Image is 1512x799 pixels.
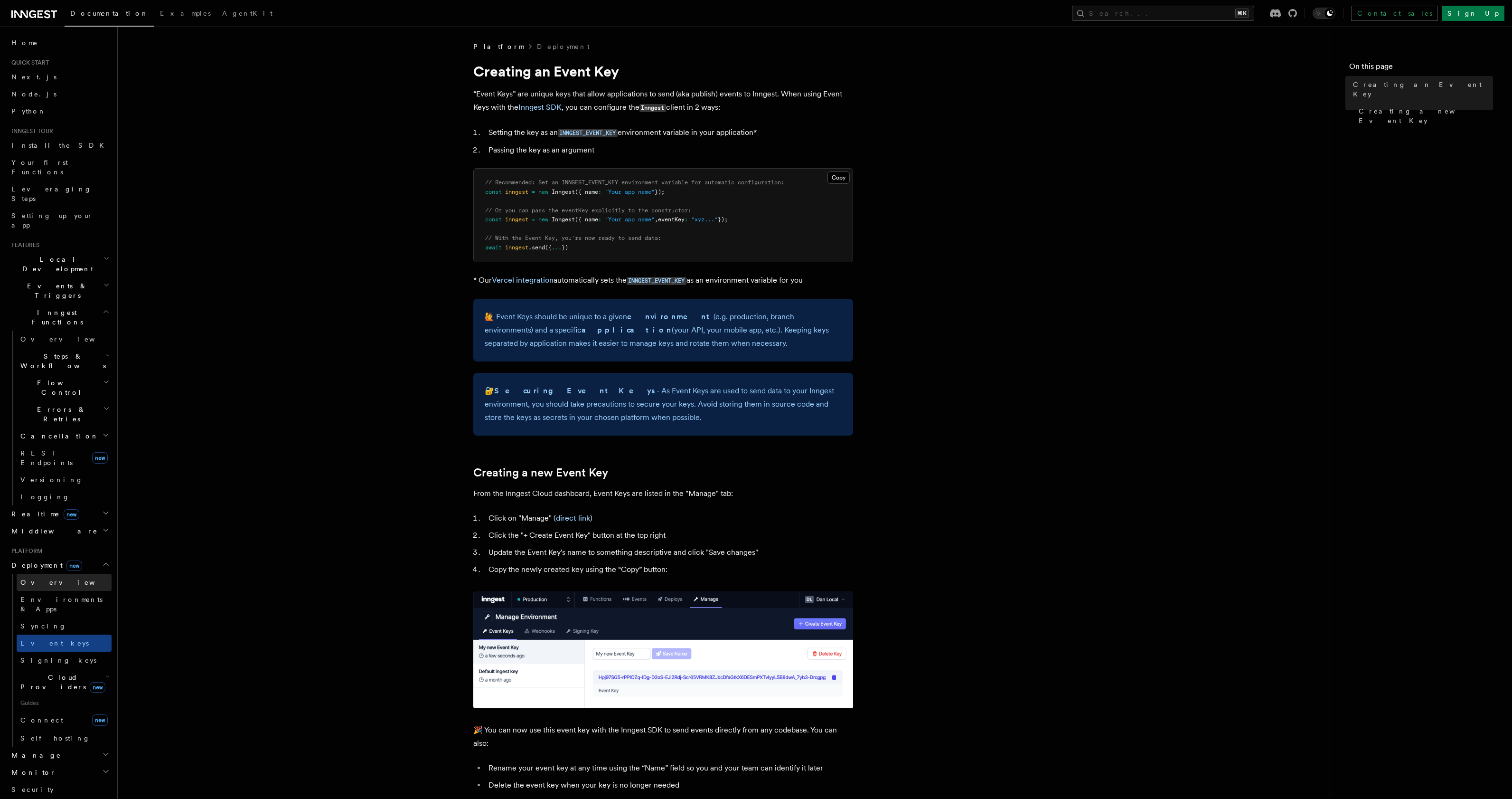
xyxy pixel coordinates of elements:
[64,509,79,520] span: new
[11,38,38,48] span: Home
[11,73,56,81] span: Next.js
[486,143,853,157] li: Passing the key as an argument
[605,189,655,195] span: "Your app name"
[8,304,112,331] button: Inngest Functions
[8,764,112,781] button: Monitor
[562,244,568,251] span: })
[538,189,548,195] span: new
[627,312,714,321] strong: environment
[545,244,552,251] span: ({
[8,747,112,764] button: Manage
[17,711,112,730] a: Connectnew
[473,63,853,80] h1: Creating an Event Key
[505,244,528,251] span: inngest
[1442,6,1504,21] a: Sign Up
[70,10,149,17] span: Documentation
[17,445,112,471] a: REST Endpointsnew
[8,277,112,304] button: Events & Triggers
[532,189,535,195] span: =
[485,235,661,241] span: // With the Event Key, you're now ready to send data:
[1313,8,1335,19] button: Toggle dark mode
[17,471,112,488] a: Versioning
[20,493,70,501] span: Logging
[90,682,105,693] span: new
[8,526,98,536] span: Middleware
[92,452,108,464] span: new
[8,251,112,277] button: Local Development
[532,216,535,223] span: =
[8,331,112,505] div: Inngest Functions
[66,561,82,571] span: new
[492,276,554,285] a: Vercel integration
[8,281,103,300] span: Events & Triggers
[718,216,728,223] span: });
[154,3,216,26] a: Examples
[556,514,590,523] a: direct link
[552,244,562,251] span: ...
[1349,76,1493,103] a: Creating an Event Key
[8,308,103,327] span: Inngest Functions
[1349,61,1493,76] h4: On this page
[486,761,853,775] li: Rename your event key at any time using the “Name” field so you and your team can identify it later
[655,189,665,195] span: });
[827,171,850,184] button: Copy
[1359,106,1493,125] span: Creating a new Event Key
[1355,103,1493,129] a: Creating a new Event Key
[8,137,112,154] a: Install the SDK
[486,546,853,559] li: Update the Event Key's name to something descriptive and click "Save changes"
[691,216,718,223] span: "xyz..."
[8,574,112,747] div: Deploymentnew
[11,142,110,149] span: Install the SDK
[473,42,524,51] span: Platform
[11,185,92,202] span: Leveraging Steps
[17,431,99,441] span: Cancellation
[17,635,112,652] a: Event keys
[552,216,575,223] span: Inngest
[494,386,657,395] strong: Securing Event Keys
[20,335,118,343] span: Overview
[92,714,108,726] span: new
[1235,9,1249,18] kbd: ⌘K
[8,86,112,103] a: Node.js
[8,561,82,570] span: Deployment
[1351,6,1438,21] a: Contact sales
[486,126,853,140] li: Setting the key as an environment variable in your application*
[627,276,686,285] a: INNGEST_EVENT_KEY
[537,42,590,51] a: Deployment
[582,325,672,334] strong: application
[518,103,562,112] a: Inngest SDK
[575,216,598,223] span: ({ name
[605,216,655,223] span: "Your app name"
[11,786,54,793] span: Security
[485,244,502,251] span: await
[8,557,112,574] button: Deploymentnew
[17,401,112,428] button: Errors & Retries
[558,129,618,137] code: INNGEST_EVENT_KEY
[538,216,548,223] span: new
[485,216,502,223] span: const
[17,348,112,374] button: Steps & Workflows
[486,529,853,542] li: Click the "+ Create Event Key" button at the top right
[598,189,601,195] span: :
[575,189,598,195] span: ({ name
[658,216,685,223] span: eventKey
[1353,80,1493,99] span: Creating an Event Key
[473,274,853,287] p: * Our automatically sets the as an environment variable for you
[17,405,103,424] span: Errors & Retries
[8,68,112,86] a: Next.js
[20,622,66,630] span: Syncing
[17,591,112,618] a: Environments & Apps
[20,579,118,586] span: Overview
[8,509,79,519] span: Realtime
[8,181,112,207] a: Leveraging Steps
[8,255,103,274] span: Local Development
[20,596,103,613] span: Environments & Apps
[473,723,853,750] p: 🎉 You can now use this event key with the Inngest SDK to send events directly from any codebase. ...
[17,574,112,591] a: Overview
[8,127,53,135] span: Inngest tour
[473,87,853,114] p: “Event Keys” are unique keys that allow applications to send (aka publish) events to Inngest. Whe...
[8,241,39,249] span: Features
[17,428,112,445] button: Cancellation
[639,104,666,112] code: Inngest
[17,618,112,635] a: Syncing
